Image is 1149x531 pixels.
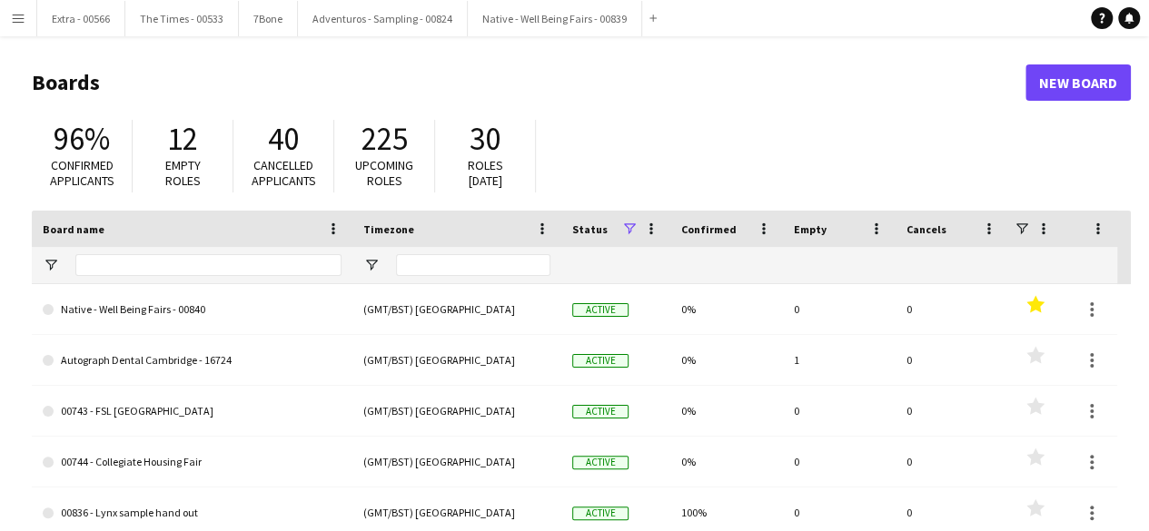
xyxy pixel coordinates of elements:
[352,437,561,487] div: (GMT/BST) [GEOGRAPHIC_DATA]
[50,157,114,189] span: Confirmed applicants
[43,257,59,273] button: Open Filter Menu
[572,506,629,520] span: Active
[32,69,1025,96] h1: Boards
[352,335,561,385] div: (GMT/BST) [GEOGRAPHIC_DATA]
[670,386,783,436] div: 0%
[783,335,896,385] div: 1
[43,386,342,437] a: 00743 - FSL [GEOGRAPHIC_DATA]
[896,437,1008,487] div: 0
[352,284,561,334] div: (GMT/BST) [GEOGRAPHIC_DATA]
[1025,64,1131,101] a: New Board
[355,157,413,189] span: Upcoming roles
[572,303,629,317] span: Active
[75,254,342,276] input: Board name Filter Input
[43,222,104,236] span: Board name
[352,386,561,436] div: (GMT/BST) [GEOGRAPHIC_DATA]
[396,254,550,276] input: Timezone Filter Input
[670,284,783,334] div: 0%
[268,119,299,159] span: 40
[681,222,737,236] span: Confirmed
[298,1,468,36] button: Adventuros - Sampling - 00824
[470,119,500,159] span: 30
[468,1,642,36] button: Native - Well Being Fairs - 00839
[896,335,1008,385] div: 0
[43,284,342,335] a: Native - Well Being Fairs - 00840
[468,157,503,189] span: Roles [DATE]
[572,405,629,418] span: Active
[54,119,110,159] span: 96%
[906,222,946,236] span: Cancels
[783,284,896,334] div: 0
[896,284,1008,334] div: 0
[670,335,783,385] div: 0%
[363,257,380,273] button: Open Filter Menu
[43,437,342,487] a: 00744 - Collegiate Housing Fair
[794,222,827,236] span: Empty
[572,456,629,469] span: Active
[572,354,629,368] span: Active
[167,119,198,159] span: 12
[896,386,1008,436] div: 0
[239,1,298,36] button: 7Bone
[670,437,783,487] div: 0%
[783,386,896,436] div: 0
[783,437,896,487] div: 0
[363,222,414,236] span: Timezone
[43,335,342,386] a: Autograph Dental Cambridge - 16724
[362,119,408,159] span: 225
[125,1,239,36] button: The Times - 00533
[252,157,316,189] span: Cancelled applicants
[572,222,608,236] span: Status
[37,1,125,36] button: Extra - 00566
[165,157,201,189] span: Empty roles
